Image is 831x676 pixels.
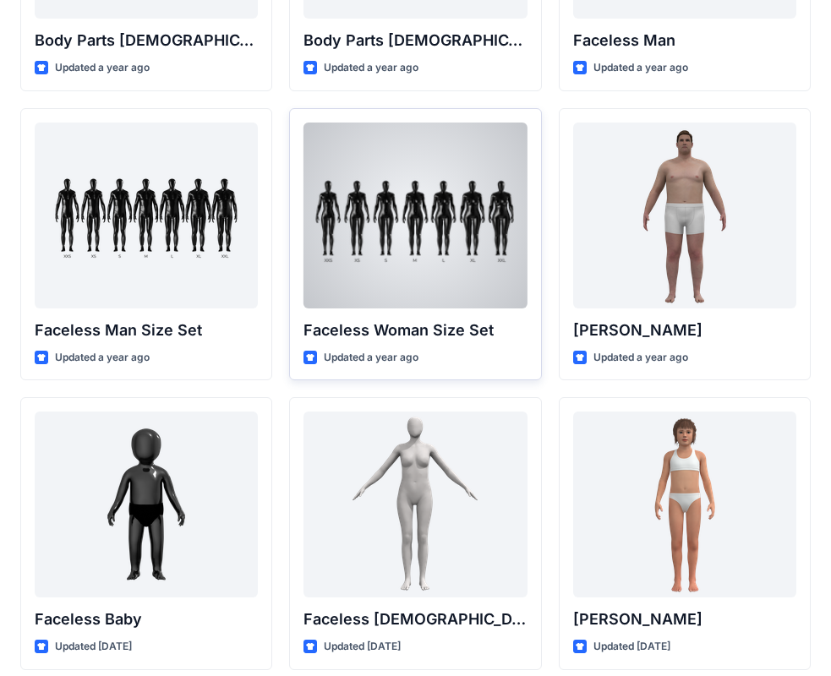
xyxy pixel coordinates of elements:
[303,412,527,597] a: Faceless Female CN Lite
[35,123,258,308] a: Faceless Man Size Set
[593,59,688,77] p: Updated a year ago
[303,123,527,308] a: Faceless Woman Size Set
[593,638,670,656] p: Updated [DATE]
[55,59,150,77] p: Updated a year ago
[303,29,527,52] p: Body Parts [DEMOGRAPHIC_DATA]
[35,319,258,342] p: Faceless Man Size Set
[573,412,796,597] a: Emily
[35,608,258,631] p: Faceless Baby
[573,123,796,308] a: Joseph
[573,29,796,52] p: Faceless Man
[35,412,258,597] a: Faceless Baby
[324,59,418,77] p: Updated a year ago
[324,638,401,656] p: Updated [DATE]
[573,319,796,342] p: [PERSON_NAME]
[35,29,258,52] p: Body Parts [DEMOGRAPHIC_DATA]
[324,349,418,367] p: Updated a year ago
[593,349,688,367] p: Updated a year ago
[573,608,796,631] p: [PERSON_NAME]
[303,319,527,342] p: Faceless Woman Size Set
[55,349,150,367] p: Updated a year ago
[303,608,527,631] p: Faceless [DEMOGRAPHIC_DATA] CN Lite
[55,638,132,656] p: Updated [DATE]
